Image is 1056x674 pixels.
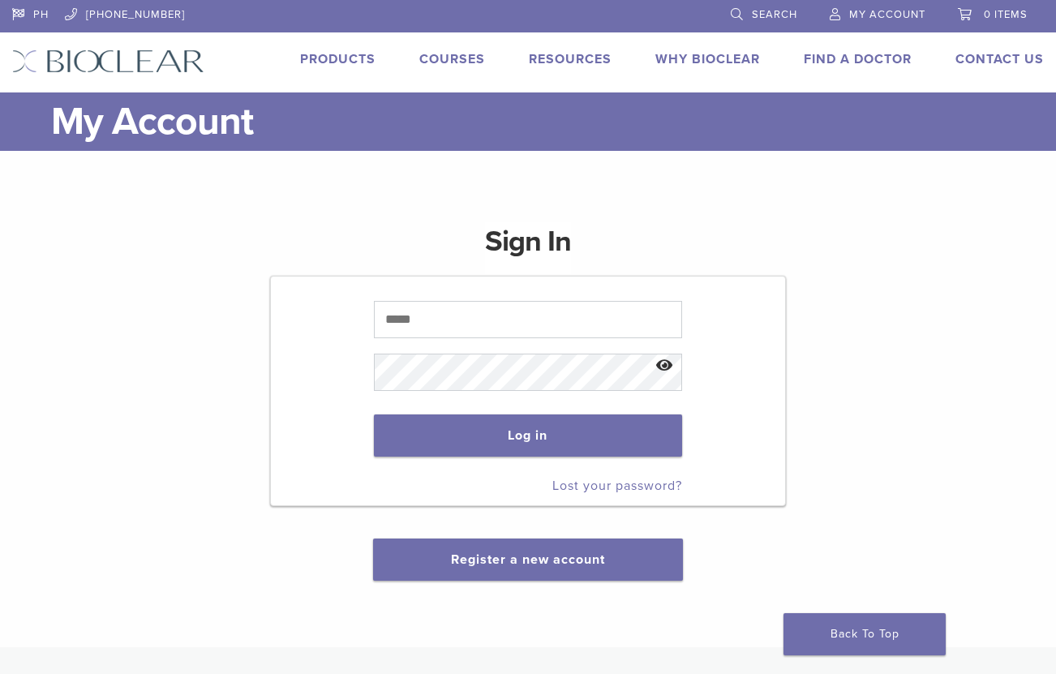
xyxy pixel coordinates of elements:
[451,552,605,568] a: Register a new account
[783,613,946,655] a: Back To Top
[485,222,571,274] h1: Sign In
[12,49,204,73] img: Bioclear
[647,346,682,387] button: Show password
[552,478,682,494] a: Lost your password?
[955,51,1044,67] a: Contact Us
[374,414,682,457] button: Log in
[752,8,797,21] span: Search
[984,8,1028,21] span: 0 items
[849,8,925,21] span: My Account
[300,51,376,67] a: Products
[51,92,1044,151] h1: My Account
[804,51,912,67] a: Find A Doctor
[419,51,485,67] a: Courses
[373,539,683,581] button: Register a new account
[655,51,760,67] a: Why Bioclear
[529,51,612,67] a: Resources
